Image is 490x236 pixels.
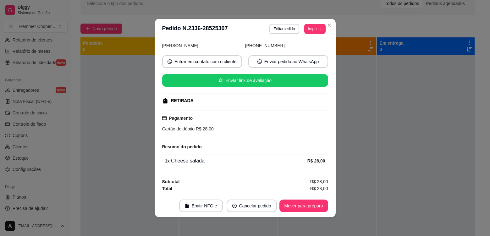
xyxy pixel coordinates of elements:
span: R$ 28,00 [195,126,214,131]
button: Editarpedido [269,24,299,34]
button: Imprimir [304,24,325,34]
button: Close [324,20,334,30]
button: fileEmitir NFC-e [179,200,223,212]
strong: Subtotal [162,179,180,184]
span: [PERSON_NAME] [162,43,198,48]
span: Cartão de débito [162,126,195,131]
strong: 1 x [165,158,170,163]
strong: Total [162,186,172,191]
span: file [185,204,189,208]
strong: Pagamento [169,116,193,121]
button: whats-appEnviar pedido ao WhatsApp [248,55,328,68]
span: whats-app [168,59,172,64]
button: starEnviar link de avaliação [162,74,328,87]
strong: Resumo do pedido [162,144,202,149]
span: R$ 28,00 [310,178,328,185]
div: RETIRADA [171,97,194,104]
div: Cheese salada [165,157,307,165]
span: close-circle [232,204,237,208]
button: Mover para preparo [279,200,328,212]
span: credit-card [162,116,167,120]
span: R$ 28,00 [310,185,328,192]
button: whats-appEntrar em contato com o cliente [162,55,242,68]
h3: Pedido N. 2336-28525307 [162,24,228,34]
button: close-circleCancelar pedido [227,200,277,212]
strong: R$ 28,00 [307,158,325,163]
span: [PHONE_NUMBER] [245,43,285,48]
span: whats-app [257,59,262,64]
span: star [218,78,223,83]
